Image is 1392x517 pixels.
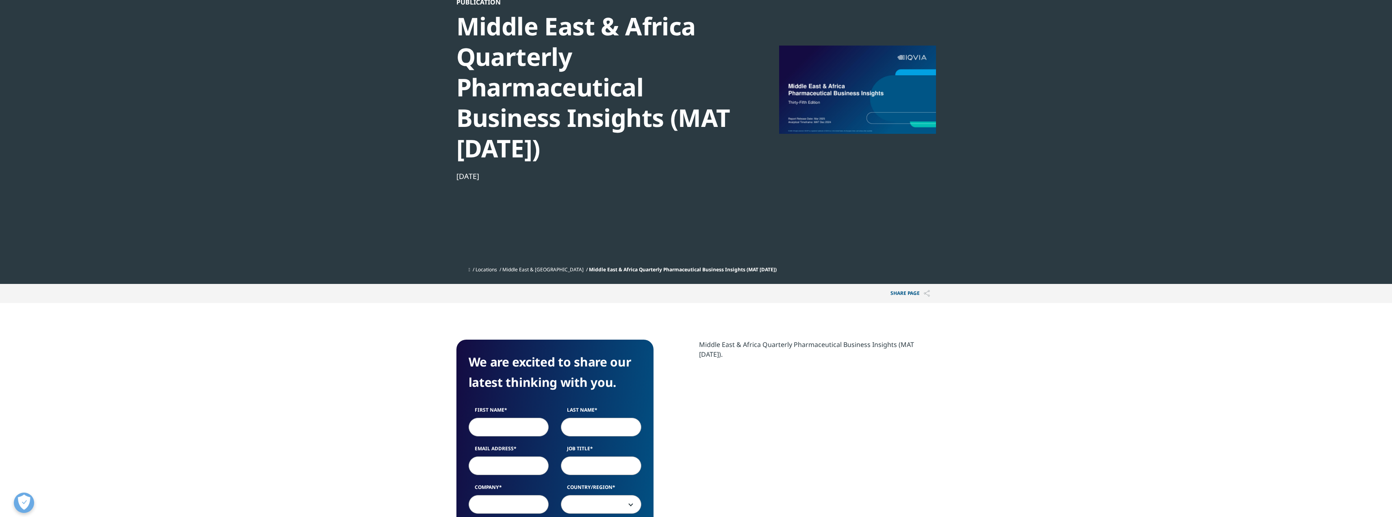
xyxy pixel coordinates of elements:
img: Share PAGE [924,290,930,297]
span: Middle East & Africa Quarterly Pharmaceutical Business Insights (MAT [DATE]) [589,266,777,273]
div: Middle East & Africa Quarterly Pharmaceutical Business Insights (MAT [DATE]) [456,11,735,164]
label: Email Address [469,445,549,456]
label: Company [469,484,549,495]
button: Share PAGEShare PAGE [884,284,936,303]
label: Last Name [561,406,641,418]
div: Middle East & Africa Quarterly Pharmaceutical Business Insights (MAT [DATE]). [699,340,936,359]
label: First Name [469,406,549,418]
label: Country/Region [561,484,641,495]
a: Middle East & [GEOGRAPHIC_DATA] [502,266,584,273]
h4: We are excited to share our latest thinking with you. [469,352,641,393]
a: Locations [476,266,497,273]
label: Job Title [561,445,641,456]
div: [DATE] [456,171,735,181]
button: Open Preferences [14,493,34,513]
p: Share PAGE [884,284,936,303]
